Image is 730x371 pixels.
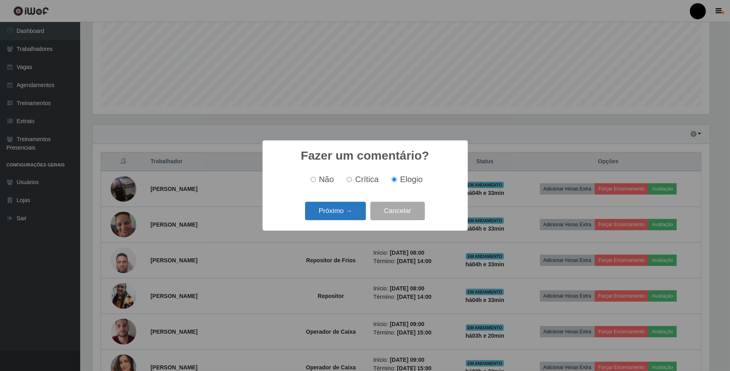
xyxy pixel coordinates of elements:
span: Não [319,175,334,184]
input: Crítica [347,177,352,182]
input: Elogio [392,177,397,182]
button: Cancelar [370,202,425,221]
input: Não [311,177,316,182]
span: Crítica [355,175,379,184]
span: Elogio [400,175,423,184]
button: Próximo → [305,202,366,221]
h2: Fazer um comentário? [301,148,429,163]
